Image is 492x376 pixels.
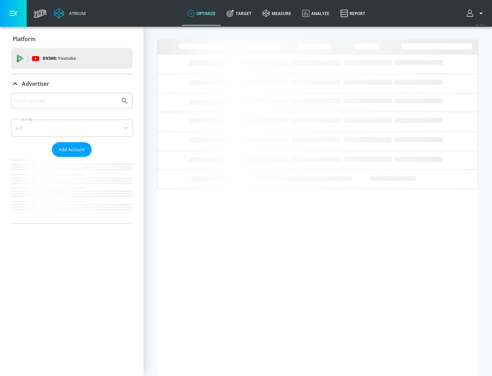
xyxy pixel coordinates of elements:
label: Sort By [19,117,34,122]
div: DV360: Youtube [11,48,133,69]
div: Advertiser [11,74,133,93]
nav: list of Advertiser [11,157,133,223]
a: Report [335,1,371,26]
p: Platform [13,35,36,43]
p: Advertiser [22,80,49,88]
span: v 4.24.0 [476,23,485,26]
div: A-Z [11,120,133,137]
a: optimize [182,1,221,26]
p: Youtube [58,55,76,62]
p: DV360: [43,55,76,62]
a: measure [257,1,297,26]
div: Atrium [66,10,86,16]
a: Atrium [54,8,86,18]
a: Target [221,1,257,26]
a: Analyze [297,1,335,26]
div: Advertiser [11,93,133,223]
input: Search by name [14,96,117,105]
span: Add Account [59,146,85,153]
div: Platform [11,29,133,49]
button: Add Account [52,142,92,157]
